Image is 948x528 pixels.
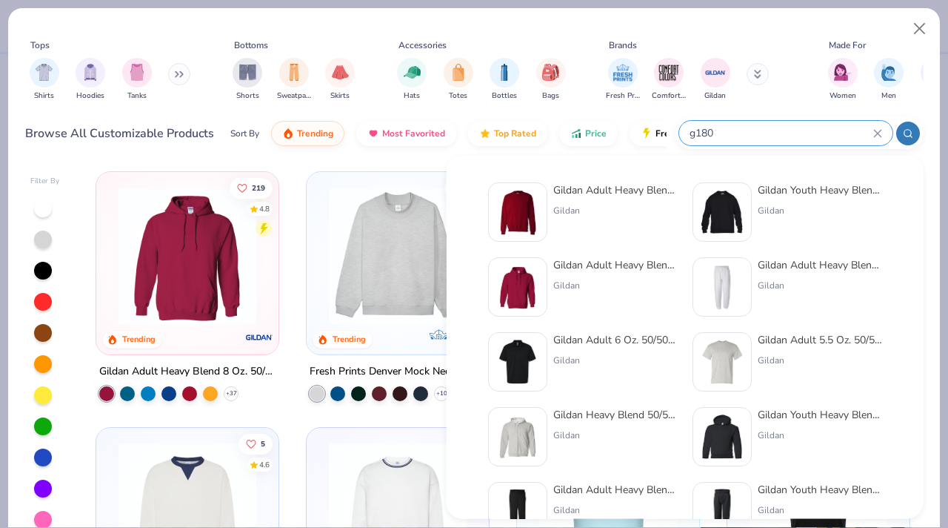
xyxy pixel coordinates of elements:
[271,121,344,146] button: Trending
[325,58,355,102] div: filter for Skirts
[398,39,447,52] div: Accessories
[244,323,274,352] img: Gildan logo
[310,363,486,381] div: Fresh Prints Denver Mock Neck Heavyweight Sweatshirt
[236,90,259,102] span: Shorts
[30,58,59,102] div: filter for Shirts
[492,90,517,102] span: Bottles
[449,90,467,102] span: Totes
[585,128,607,139] span: Price
[758,279,882,292] div: Gildan
[233,58,262,102] button: filter button
[658,62,680,84] img: Comfort Colors Image
[76,90,104,102] span: Hoodies
[553,204,678,217] div: Gildan
[397,58,427,102] div: filter for Hats
[450,64,467,81] img: Totes Image
[233,58,262,102] div: filter for Shorts
[553,407,678,423] div: Gildan Heavy Blend 50/50 Full-Zip Hooded Sweatshirt
[704,90,726,102] span: Gildan
[34,90,54,102] span: Shirts
[688,125,873,142] input: Try "T-Shirt"
[495,264,541,310] img: 01756b78-01f6-4cc6-8d8a-3c30c1a0c8ac
[834,64,851,81] img: Women Image
[479,128,491,139] img: TopRated.gif
[655,128,732,139] span: Fresh Prints Flash
[630,121,801,146] button: Fresh Prints Flash
[536,58,566,102] div: filter for Bags
[553,279,678,292] div: Gildan
[490,58,519,102] button: filter button
[82,64,99,81] img: Hoodies Image
[122,58,152,102] div: filter for Tanks
[330,90,350,102] span: Skirts
[404,64,421,81] img: Hats Image
[758,257,882,273] div: Gildan Adult Heavy Blend Adult 8 Oz. 50/50 Sweatpants
[496,64,513,81] img: Bottles Image
[553,182,678,198] div: Gildan Adult Heavy Blend Adult 8 Oz. 50/50 Fleece Crew
[30,176,60,187] div: Filter By
[612,62,634,84] img: Fresh Prints Image
[758,407,882,423] div: Gildan Youth Heavy Blend™ 8 oz., 50/50 Hooded Sweatshirt
[468,121,547,146] button: Top Rated
[701,58,730,102] div: filter for Gildan
[699,414,745,460] img: d2b2286b-b497-4353-abda-ca1826771838
[261,440,266,447] span: 5
[699,189,745,235] img: 0dc1d735-207e-4490-8dd0-9fa5bb989636
[490,58,519,102] div: filter for Bottles
[495,339,541,385] img: 58f3562e-1865-49f9-a059-47c567f7ec2e
[404,90,420,102] span: Hats
[758,429,882,442] div: Gildan
[239,64,256,81] img: Shorts Image
[758,332,882,348] div: Gildan Adult 5.5 Oz. 50/50 T-Shirt
[321,187,474,325] img: f5d85501-0dbb-4ee4-b115-c08fa3845d83
[542,64,558,81] img: Bags Image
[230,177,273,198] button: Like
[230,127,259,140] div: Sort By
[829,90,856,102] span: Women
[828,58,858,102] button: filter button
[111,187,264,325] img: 01756b78-01f6-4cc6-8d8a-3c30c1a0c8ac
[828,58,858,102] div: filter for Women
[495,189,541,235] img: c7b025ed-4e20-46ac-9c52-55bc1f9f47df
[277,90,311,102] span: Sweatpants
[874,58,904,102] button: filter button
[234,39,268,52] div: Bottoms
[758,504,882,517] div: Gildan
[758,182,882,198] div: Gildan Youth Heavy Blend 8 Oz. 50/50 Fleece Crew
[325,58,355,102] button: filter button
[260,203,270,214] div: 4.8
[553,332,678,348] div: Gildan Adult 6 Oz. 50/50 Jersey Polo
[553,257,678,273] div: Gildan Adult Heavy Blend 8 Oz. 50/50 Hooded Sweatshirt
[906,15,934,43] button: Close
[444,58,473,102] div: filter for Totes
[253,184,266,191] span: 219
[606,58,640,102] div: filter for Fresh Prints
[356,121,456,146] button: Most Favorited
[30,58,59,102] button: filter button
[122,58,152,102] button: filter button
[553,429,678,442] div: Gildan
[553,354,678,367] div: Gildan
[239,433,273,454] button: Like
[536,58,566,102] button: filter button
[30,39,50,52] div: Tops
[609,39,637,52] div: Brands
[559,121,618,146] button: Price
[758,354,882,367] div: Gildan
[332,64,349,81] img: Skirts Image
[652,58,686,102] div: filter for Comfort Colors
[76,58,105,102] div: filter for Hoodies
[758,204,882,217] div: Gildan
[397,58,427,102] button: filter button
[277,58,311,102] button: filter button
[25,125,214,142] div: Browse All Customizable Products
[99,363,276,381] div: Gildan Adult Heavy Blend 8 Oz. 50/50 Hooded Sweatshirt
[436,389,447,398] span: + 10
[701,58,730,102] button: filter button
[699,264,745,310] img: 13b9c606-79b1-4059-b439-68fabb1693f9
[282,128,294,139] img: trending.gif
[260,459,270,470] div: 4.6
[127,90,147,102] span: Tanks
[444,58,473,102] button: filter button
[652,90,686,102] span: Comfort Colors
